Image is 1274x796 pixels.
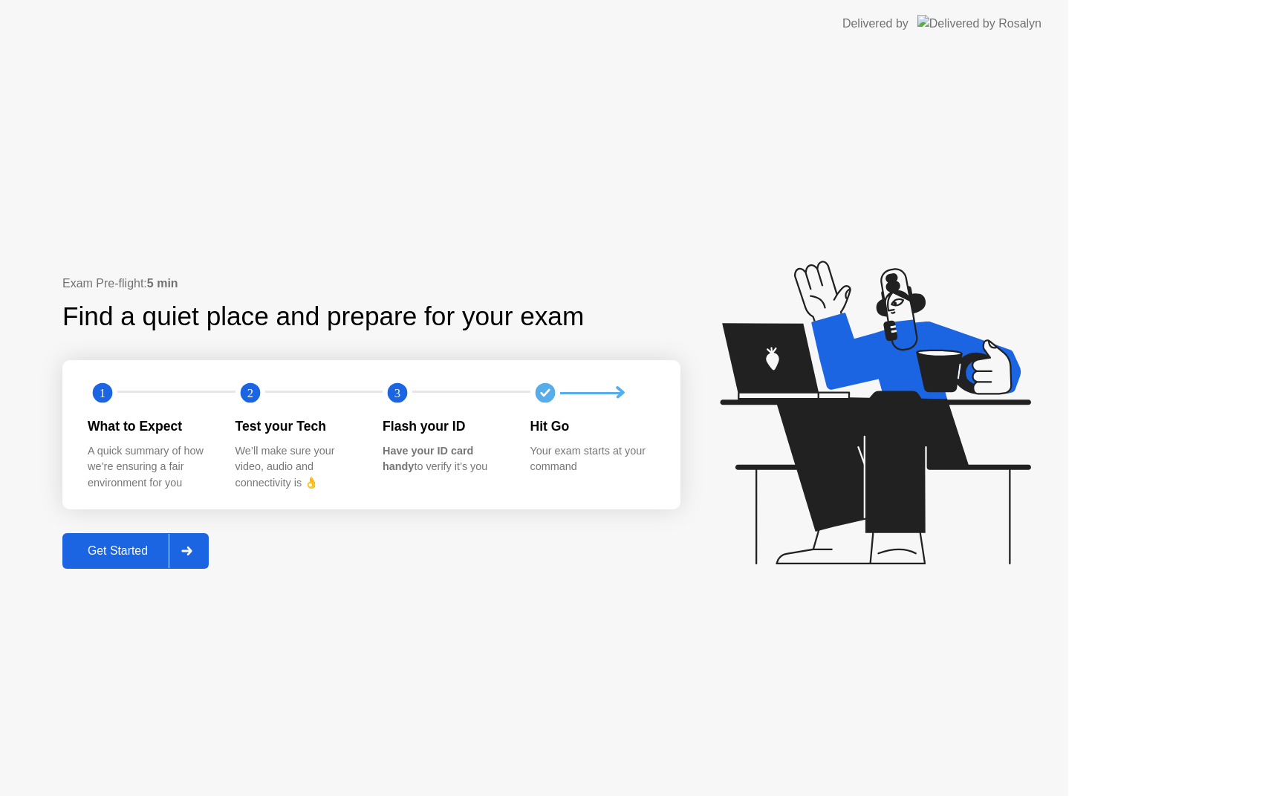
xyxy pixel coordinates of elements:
[67,544,169,558] div: Get Started
[530,417,654,436] div: Hit Go
[917,15,1041,32] img: Delivered by Rosalyn
[62,297,586,336] div: Find a quiet place and prepare for your exam
[62,533,209,569] button: Get Started
[147,277,178,290] b: 5 min
[100,386,105,400] text: 1
[88,417,212,436] div: What to Expect
[235,443,360,492] div: We’ll make sure your video, audio and connectivity is 👌
[842,15,909,33] div: Delivered by
[88,443,212,492] div: A quick summary of how we’re ensuring a fair environment for you
[383,445,473,473] b: Have your ID card handy
[394,386,400,400] text: 3
[530,443,654,475] div: Your exam starts at your command
[247,386,253,400] text: 2
[383,443,507,475] div: to verify it’s you
[62,275,680,293] div: Exam Pre-flight:
[235,417,360,436] div: Test your Tech
[383,417,507,436] div: Flash your ID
